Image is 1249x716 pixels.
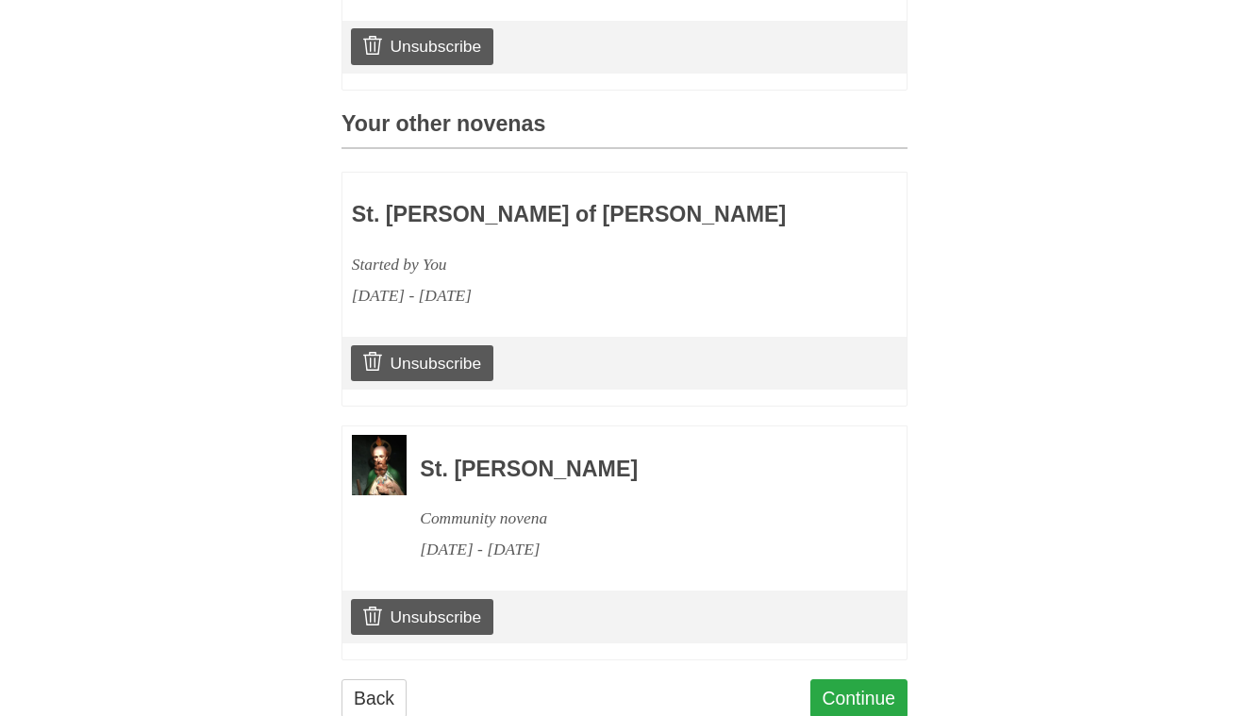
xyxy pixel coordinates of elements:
div: [DATE] - [DATE] [352,280,788,311]
div: [DATE] - [DATE] [420,534,856,565]
img: Novena image [352,435,407,494]
h3: St. [PERSON_NAME] of [PERSON_NAME] [352,203,788,227]
div: Started by You [352,249,788,280]
a: Unsubscribe [351,599,493,635]
h3: St. [PERSON_NAME] [420,458,856,482]
a: Unsubscribe [351,345,493,381]
h3: Your other novenas [341,112,908,149]
a: Unsubscribe [351,28,493,64]
div: Community novena [420,503,856,534]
